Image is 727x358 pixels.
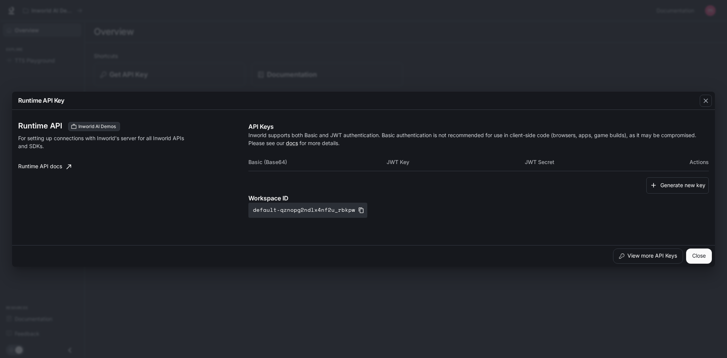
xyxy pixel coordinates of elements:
p: Inworld supports both Basic and JWT authentication. Basic authentication is not recommended for u... [248,131,709,147]
th: JWT Secret [525,153,663,171]
button: Close [686,249,712,264]
button: default-qznopg2ndlx4nf2u_rbkpw [248,203,367,218]
th: Basic (Base64) [248,153,387,171]
button: View more API Keys [613,249,683,264]
a: Runtime API docs [15,159,74,174]
p: For setting up connections with Inworld's server for all Inworld APIs and SDKs. [18,134,186,150]
span: Inworld AI Demos [75,123,119,130]
p: API Keys [248,122,709,131]
button: Generate new key [646,177,709,194]
p: Workspace ID [248,194,709,203]
th: JWT Key [387,153,525,171]
th: Actions [663,153,709,171]
h3: Runtime API [18,122,62,130]
a: docs [286,140,298,146]
div: These keys will apply to your current workspace only [68,122,120,131]
p: Runtime API Key [18,96,64,105]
